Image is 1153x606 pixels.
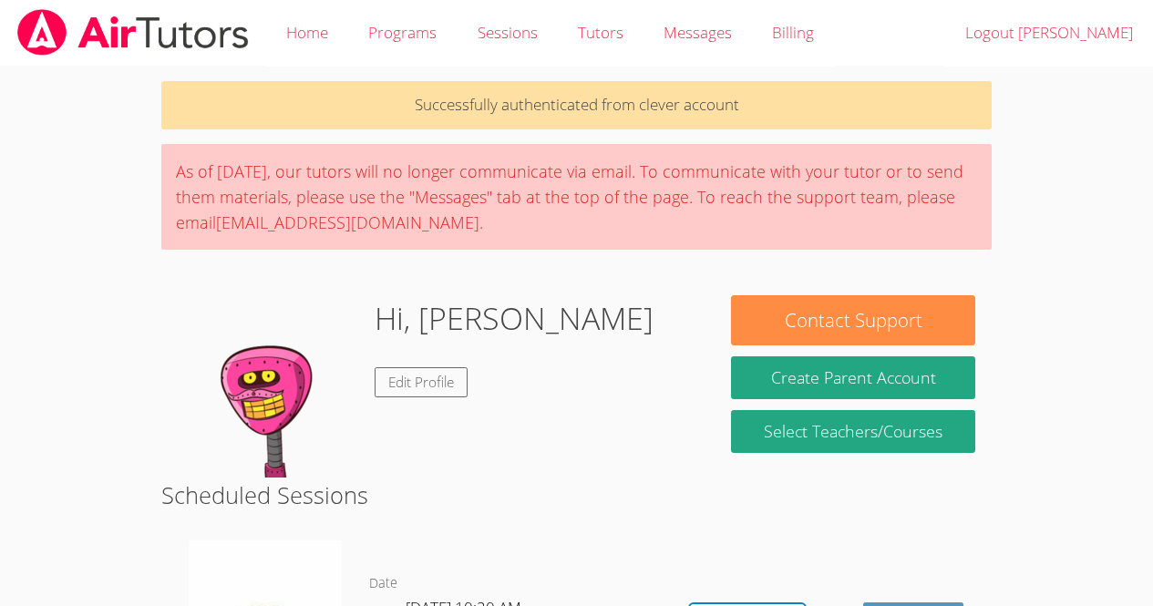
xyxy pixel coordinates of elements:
[15,9,251,56] img: airtutors_banner-c4298cdbf04f3fff15de1276eac7730deb9818008684d7c2e4769d2f7ddbe033.png
[161,478,992,512] h2: Scheduled Sessions
[161,144,992,250] div: As of [DATE], our tutors will no longer communicate via email. To communicate with your tutor or ...
[369,572,397,595] dt: Date
[664,22,732,43] span: Messages
[731,356,974,399] button: Create Parent Account
[375,295,654,342] h1: Hi, [PERSON_NAME]
[178,295,360,478] img: default.png
[161,81,992,129] p: Successfully authenticated from clever account
[375,367,468,397] a: Edit Profile
[731,410,974,453] a: Select Teachers/Courses
[731,295,974,345] button: Contact Support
